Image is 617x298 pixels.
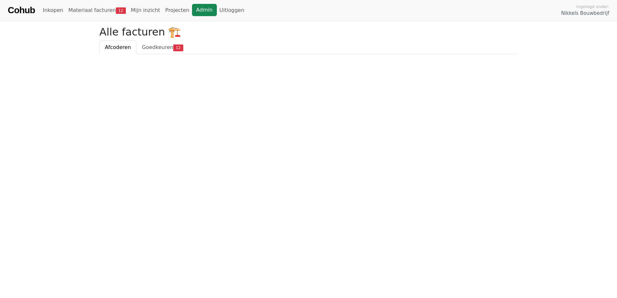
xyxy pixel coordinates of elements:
span: 12 [116,7,126,14]
a: Inkopen [40,4,66,17]
a: Afcoderen [99,41,137,54]
a: Projecten [163,4,192,17]
a: Goedkeuren12 [137,41,189,54]
a: Uitloggen [217,4,247,17]
a: Cohub [8,3,35,18]
span: 12 [173,45,183,51]
span: Nikkels Bouwbedrijf [561,10,609,17]
h2: Alle facturen 🏗️ [99,26,518,38]
span: Goedkeuren [142,44,173,50]
a: Mijn inzicht [128,4,163,17]
span: Afcoderen [105,44,131,50]
span: Ingelogd onder: [576,4,609,10]
a: Admin [192,4,217,16]
a: Materiaal facturen12 [66,4,128,17]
